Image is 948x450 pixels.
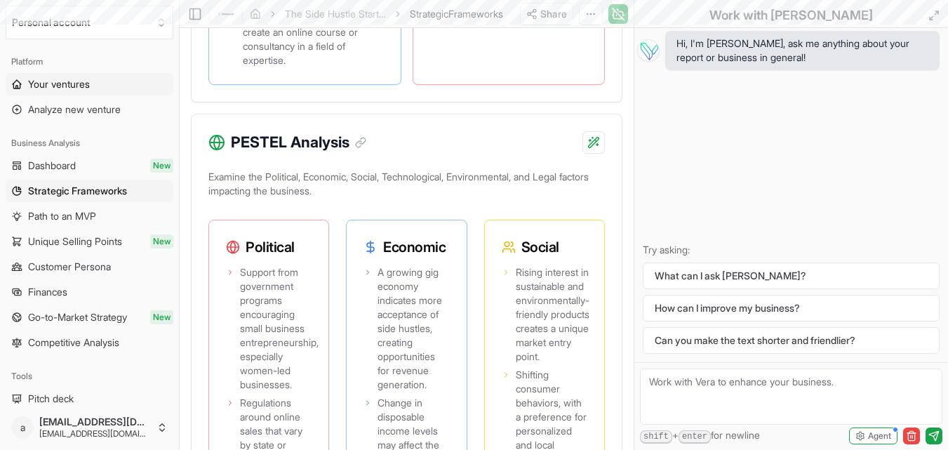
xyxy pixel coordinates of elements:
a: DashboardNew [6,154,173,177]
a: Strategic Frameworks [6,180,173,202]
img: Vera [637,39,660,62]
p: Examine the Political, Economic, Social, Technological, Environmental, and Legal factors impactin... [208,167,605,206]
a: Finances [6,281,173,303]
button: a[EMAIL_ADDRESS][DOMAIN_NAME][EMAIL_ADDRESS][DOMAIN_NAME] [6,411,173,444]
span: New [150,310,173,324]
span: Go-to-Market Strategy [28,310,127,324]
span: A growing gig economy indicates more acceptance of side hustles, creating opportunities for reven... [378,265,449,392]
span: Path to an MVP [28,209,96,223]
a: Go-to-Market StrategyNew [6,306,173,329]
button: How can I improve my business? [643,295,940,322]
a: Competitive Analysis [6,331,173,354]
kbd: shift [640,430,672,444]
span: + for newline [640,428,760,444]
span: New [150,159,173,173]
span: Agent [868,430,891,442]
span: Competitive Analysis [28,336,119,350]
a: Path to an MVP [6,205,173,227]
span: Customer Persona [28,260,111,274]
span: Analyze new venture [28,102,121,117]
a: Analyze new venture [6,98,173,121]
h3: PESTEL Analysis [231,131,366,154]
span: Support from government programs encouraging small business entrepreneurship, especially women-le... [240,265,319,392]
span: Leveraging digital skills to create an online course or consultancy in a field of expertise. [243,11,384,67]
h3: Political [226,237,312,257]
span: Finances [28,285,67,299]
a: Unique Selling PointsNew [6,230,173,253]
span: Pitch deck [28,392,74,406]
span: Rising interest in sustainable and environmentally-friendly products creates a unique market entr... [516,265,589,364]
span: New [150,234,173,249]
span: [EMAIL_ADDRESS][DOMAIN_NAME] [39,416,151,428]
button: What can I ask [PERSON_NAME]? [643,263,940,289]
span: a [11,416,34,439]
a: Customer Persona [6,256,173,278]
a: Your ventures [6,73,173,95]
span: Your ventures [28,77,90,91]
span: [EMAIL_ADDRESS][DOMAIN_NAME] [39,428,151,439]
span: Strategic Frameworks [28,184,127,198]
a: Pitch deck [6,388,173,410]
kbd: enter [679,430,711,444]
span: Dashboard [28,159,76,173]
div: Business Analysis [6,132,173,154]
h3: Economic [363,237,449,257]
p: Try asking: [643,243,940,257]
span: Unique Selling Points [28,234,122,249]
div: Platform [6,51,173,73]
div: Tools [6,365,173,388]
button: Can you make the text shorter and friendlier? [643,327,940,354]
button: Agent [849,428,897,444]
h3: Social [502,237,587,257]
span: Hi, I'm [PERSON_NAME], ask me anything about your report or business in general! [676,37,928,65]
